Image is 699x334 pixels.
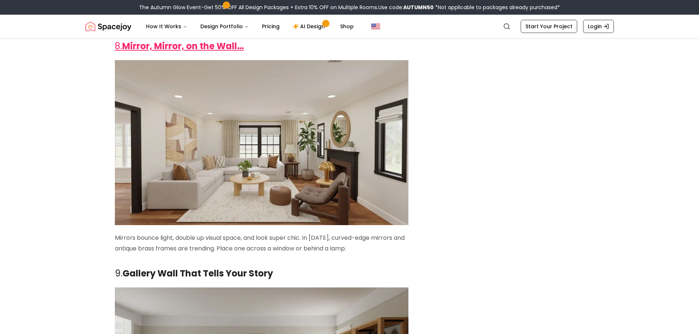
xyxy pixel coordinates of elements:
[371,22,380,31] img: United States
[583,20,614,33] a: Login
[123,267,273,279] strong: Gallery Wall That Tells Your Story
[85,15,614,38] nav: Global
[256,19,285,34] a: Pricing
[115,60,408,225] img: living room design by spacejoy
[85,19,131,34] a: Spacejoy
[115,265,419,281] h2: 9.
[85,19,131,34] img: Spacejoy Logo
[194,19,255,34] button: Design Portfolio
[334,19,360,34] a: Shop
[140,19,193,34] button: How It Works
[403,4,434,11] b: AUTUMN50
[115,233,419,254] p: Mirrors bounce light, double up visual space, and look super chic. In [DATE], curved-edge mirrors...
[287,19,333,34] a: AI Design
[140,19,360,34] nav: Main
[139,4,560,11] div: The Autumn Glow Event-Get 50% OFF All Design Packages + Extra 10% OFF on Multiple Rooms.
[122,40,244,52] strong: Mirror, Mirror, on the Wall…
[115,40,244,52] a: 8.Mirror, Mirror, on the Wall…
[434,4,560,11] span: *Not applicable to packages already purchased*
[521,20,577,33] a: Start Your Project
[378,4,434,11] span: Use code:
